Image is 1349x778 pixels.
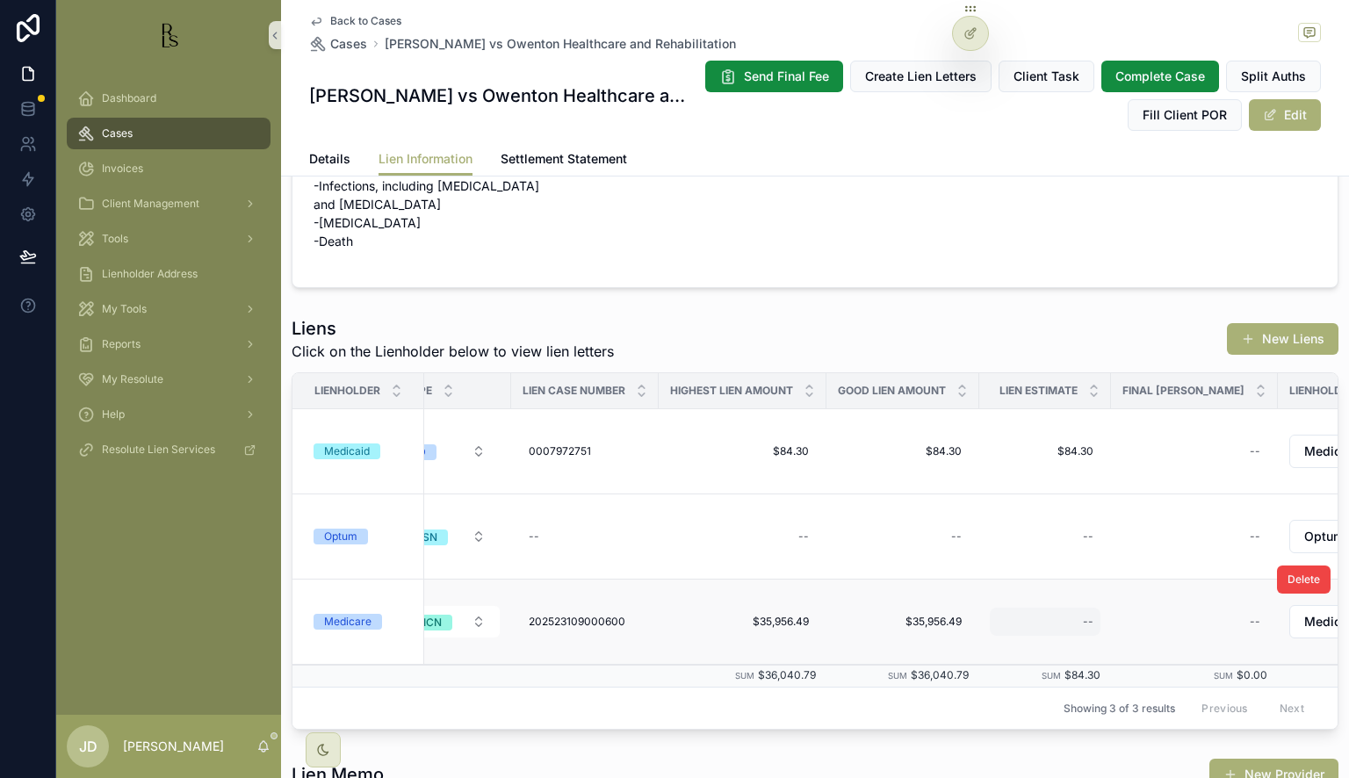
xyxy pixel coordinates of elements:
a: Invoices [67,153,271,184]
span: Tools [102,232,128,246]
a: -- [990,608,1100,636]
span: Lienholder Address [102,267,198,281]
button: Split Auths [1226,61,1321,92]
img: App logo [155,21,183,49]
a: Select Button [390,520,501,553]
a: Client Management [67,188,271,220]
span: $36,040.79 [911,668,969,681]
div: HICN [415,615,442,630]
div: -- [529,529,539,544]
div: -- [1083,529,1093,544]
span: Details [309,150,350,168]
button: Client Task [999,61,1094,92]
button: New Liens [1227,323,1338,355]
span: Good Lien Amount [838,384,946,398]
div: Optum [324,529,357,544]
span: Resolute Lien Services [102,443,215,457]
div: -- [1250,444,1260,458]
a: Help [67,399,271,430]
div: -- [1250,529,1260,544]
a: -- [522,522,648,551]
span: My Resolute [102,372,163,386]
a: Lienholder Address [67,258,271,290]
a: $84.30 [669,437,816,465]
span: 0007972751 [529,444,591,458]
span: $35,956.49 [676,615,809,629]
button: Fill Client POR [1128,99,1242,131]
a: $84.30 [837,437,969,465]
div: -- [951,529,962,544]
a: $35,956.49 [669,608,816,636]
div: -- [798,529,809,544]
span: My Tools [102,302,147,316]
span: 202523109000600 [529,615,625,629]
a: Reports [67,328,271,360]
a: -- [1122,437,1267,465]
a: My Tools [67,293,271,325]
a: -- [1122,608,1267,636]
a: Tools [67,223,271,255]
div: -- [1250,615,1260,629]
a: -- [990,522,1100,551]
span: Delete [1288,573,1320,587]
button: Delete [1277,565,1331,594]
a: Details [309,143,350,178]
a: Dashboard [67,83,271,114]
a: -- [837,522,969,551]
a: My Resolute [67,364,271,395]
a: Medicare [314,614,414,630]
span: Client Task [1014,68,1079,85]
span: Settlement Statement [501,150,627,168]
a: Cases [309,35,367,53]
a: Select Button [390,605,501,638]
span: JD [79,736,97,757]
div: scrollable content [56,70,281,488]
span: $84.30 [844,444,962,458]
span: Invoices [102,162,143,176]
span: Showing 3 of 3 results [1064,702,1175,716]
a: Medicaid [314,443,414,459]
a: Settlement Statement [501,143,627,178]
a: $84.30 [990,437,1100,465]
small: Sum [735,671,754,681]
span: Lien Estimate [999,384,1078,398]
span: Send Final Fee [744,68,829,85]
div: -- [1083,615,1093,629]
span: $84.30 [676,444,809,458]
button: Complete Case [1101,61,1219,92]
span: Cases [102,126,133,140]
div: Medicaid [324,443,370,459]
span: Final [PERSON_NAME] [1122,384,1244,398]
span: Dashboard [102,91,156,105]
span: $36,040.79 [758,668,816,681]
p: [PERSON_NAME] [123,738,224,755]
button: Select Button [391,436,500,467]
small: Sum [1042,671,1061,681]
span: $84.30 [997,444,1093,458]
button: Select Button [391,606,500,638]
span: Create Lien Letters [865,68,977,85]
span: Client Management [102,197,199,211]
button: Select Button [391,521,500,552]
a: Back to Cases [309,14,401,28]
span: Lien Case Number [523,384,625,398]
span: Lien Information [379,150,473,168]
span: Lienholder [314,384,380,398]
a: 0007972751 [522,437,648,465]
span: Back to Cases [330,14,401,28]
div: Medicare [324,614,372,630]
a: Lien Information [379,143,473,176]
a: Resolute Lien Services [67,434,271,465]
span: Split Auths [1241,68,1306,85]
a: Optum [314,529,414,544]
span: Help [102,407,125,421]
a: [PERSON_NAME] vs Owenton Healthcare and Rehabilitation [385,35,736,53]
div: SSN [415,529,437,545]
small: Sum [888,671,907,681]
span: Reports [102,337,141,351]
a: Select Button [390,435,501,468]
span: Complete Case [1115,68,1205,85]
span: Highest Lien Amount [670,384,793,398]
